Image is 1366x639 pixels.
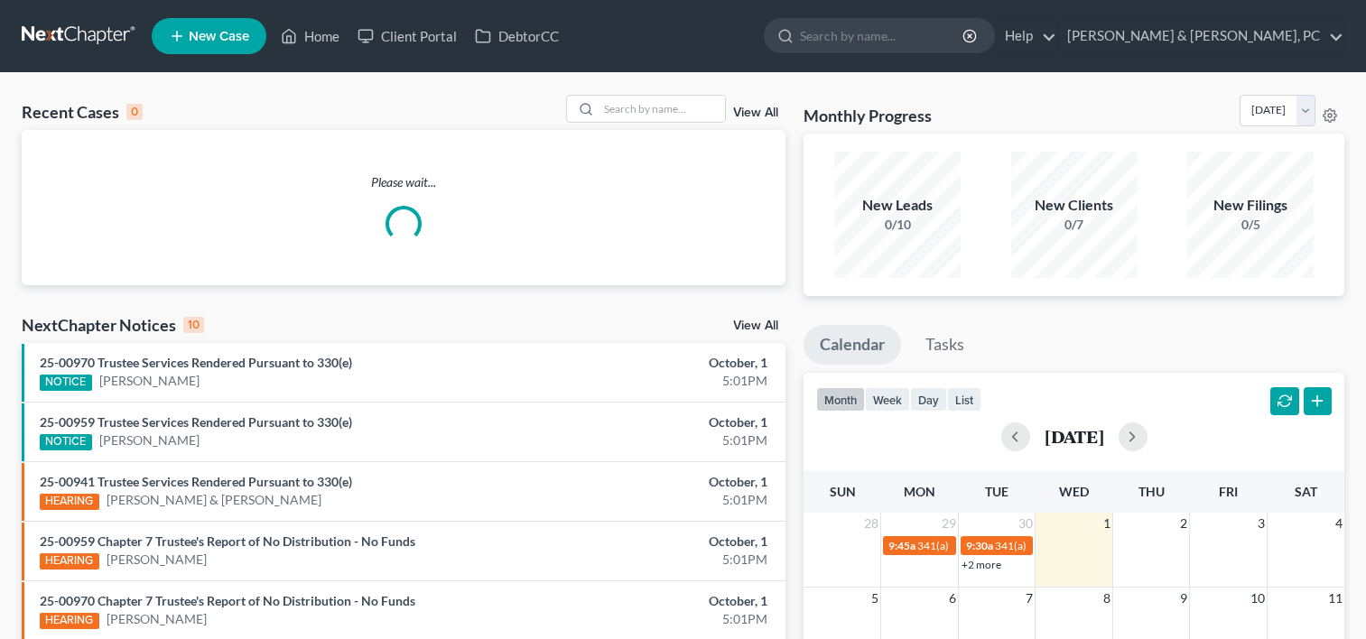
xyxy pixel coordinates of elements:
[1058,20,1343,52] a: [PERSON_NAME] & [PERSON_NAME], PC
[348,20,466,52] a: Client Portal
[1101,513,1112,534] span: 1
[537,532,767,551] div: October, 1
[1059,484,1089,499] span: Wed
[804,325,901,365] a: Calendar
[537,592,767,610] div: October, 1
[888,539,915,552] span: 9:45a
[40,553,99,570] div: HEARING
[862,513,880,534] span: 28
[940,513,958,534] span: 29
[834,216,961,234] div: 0/10
[1011,216,1138,234] div: 0/7
[99,372,200,390] a: [PERSON_NAME]
[1256,513,1267,534] span: 3
[22,101,143,123] div: Recent Cases
[1101,588,1112,609] span: 8
[904,484,935,499] span: Mon
[40,474,352,489] a: 25-00941 Trustee Services Rendered Pursuant to 330(e)
[830,484,856,499] span: Sun
[962,558,1001,571] a: +2 more
[22,173,785,191] p: Please wait...
[537,354,767,372] div: October, 1
[1219,484,1238,499] span: Fri
[1187,195,1314,216] div: New Filings
[40,355,352,370] a: 25-00970 Trustee Services Rendered Pursuant to 330(e)
[917,539,1092,552] span: 341(a) meeting for [PERSON_NAME]
[272,20,348,52] a: Home
[909,325,980,365] a: Tasks
[947,387,981,412] button: list
[1178,513,1189,534] span: 2
[40,414,352,430] a: 25-00959 Trustee Services Rendered Pursuant to 330(e)
[599,96,725,122] input: Search by name...
[1187,216,1314,234] div: 0/5
[537,372,767,390] div: 5:01PM
[189,30,249,43] span: New Case
[947,588,958,609] span: 6
[733,319,778,332] a: View All
[995,539,1265,552] span: 341(a) meeting for [PERSON_NAME] & [PERSON_NAME]
[107,551,207,569] a: [PERSON_NAME]
[910,387,947,412] button: day
[1017,513,1035,534] span: 30
[1011,195,1138,216] div: New Clients
[99,431,200,449] a: [PERSON_NAME]
[40,533,415,549] a: 25-00959 Chapter 7 Trustee's Report of No Distribution - No Funds
[466,20,568,52] a: DebtorCC
[1024,588,1035,609] span: 7
[985,484,1008,499] span: Tue
[804,105,932,126] h3: Monthly Progress
[966,539,993,552] span: 9:30a
[1295,484,1317,499] span: Sat
[1178,588,1189,609] span: 9
[40,434,92,450] div: NOTICE
[40,593,415,608] a: 25-00970 Chapter 7 Trustee's Report of No Distribution - No Funds
[537,473,767,491] div: October, 1
[107,491,321,509] a: [PERSON_NAME] & [PERSON_NAME]
[107,610,207,628] a: [PERSON_NAME]
[22,314,204,336] div: NextChapter Notices
[537,491,767,509] div: 5:01PM
[537,431,767,449] div: 5:01PM
[537,413,767,431] div: October, 1
[816,387,865,412] button: month
[834,195,961,216] div: New Leads
[800,19,965,52] input: Search by name...
[537,551,767,569] div: 5:01PM
[865,387,910,412] button: week
[1326,588,1344,609] span: 11
[40,613,99,629] div: HEARING
[1333,513,1344,534] span: 4
[537,610,767,628] div: 5:01PM
[1045,427,1104,446] h2: [DATE]
[126,104,143,120] div: 0
[733,106,778,119] a: View All
[1249,588,1267,609] span: 10
[1138,484,1165,499] span: Thu
[40,375,92,391] div: NOTICE
[996,20,1056,52] a: Help
[183,317,204,333] div: 10
[40,494,99,510] div: HEARING
[869,588,880,609] span: 5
